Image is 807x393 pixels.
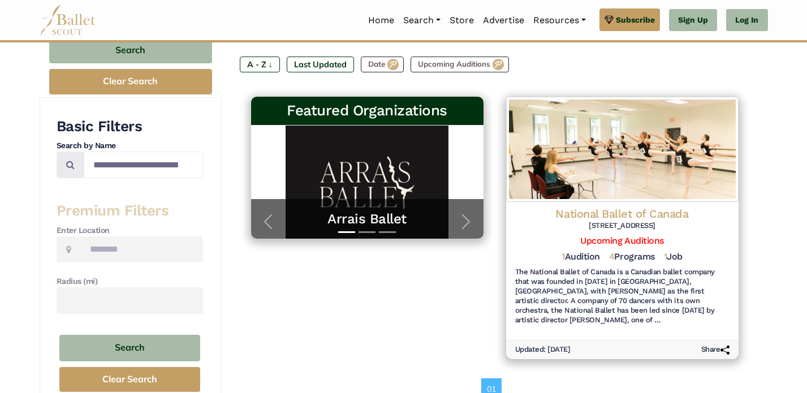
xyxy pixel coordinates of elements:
[609,251,615,262] span: 4
[515,267,730,325] h6: The National Ballet of Canada is a Canadian ballet company that was founded in [DATE] in [GEOGRAP...
[726,9,767,32] a: Log In
[80,236,203,263] input: Location
[49,37,212,63] button: Search
[701,345,730,355] h6: Share
[562,251,600,263] h5: Audition
[515,345,571,355] h6: Updated: [DATE]
[506,97,739,202] img: Logo
[84,152,203,178] input: Search by names...
[599,8,660,31] a: Subscribe
[562,251,565,262] span: 1
[445,8,478,32] a: Store
[529,8,590,32] a: Resources
[287,57,354,72] label: Last Updated
[609,251,655,263] h5: Programs
[379,226,396,239] button: Slide 3
[361,57,404,72] label: Date
[411,57,509,72] label: Upcoming Auditions
[664,251,683,263] h5: Job
[262,210,472,228] a: Arrais Ballet
[616,14,655,26] span: Subscribe
[605,14,614,26] img: gem.svg
[338,226,355,239] button: Slide 1
[57,201,203,221] h3: Premium Filters
[57,117,203,136] h3: Basic Filters
[49,69,212,94] button: Clear Search
[359,226,376,239] button: Slide 2
[580,235,663,246] a: Upcoming Auditions
[57,276,203,287] h4: Radius (mi)
[240,57,280,72] label: A - Z ↓
[515,206,730,221] h4: National Ballet of Canada
[515,221,730,231] h6: [STREET_ADDRESS]
[399,8,445,32] a: Search
[57,140,203,152] h4: Search by Name
[669,9,717,32] a: Sign Up
[478,8,529,32] a: Advertise
[57,225,203,236] h4: Enter Location
[59,335,200,361] button: Search
[59,367,200,392] button: Clear Search
[664,251,667,262] span: 1
[260,101,474,120] h3: Featured Organizations
[364,8,399,32] a: Home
